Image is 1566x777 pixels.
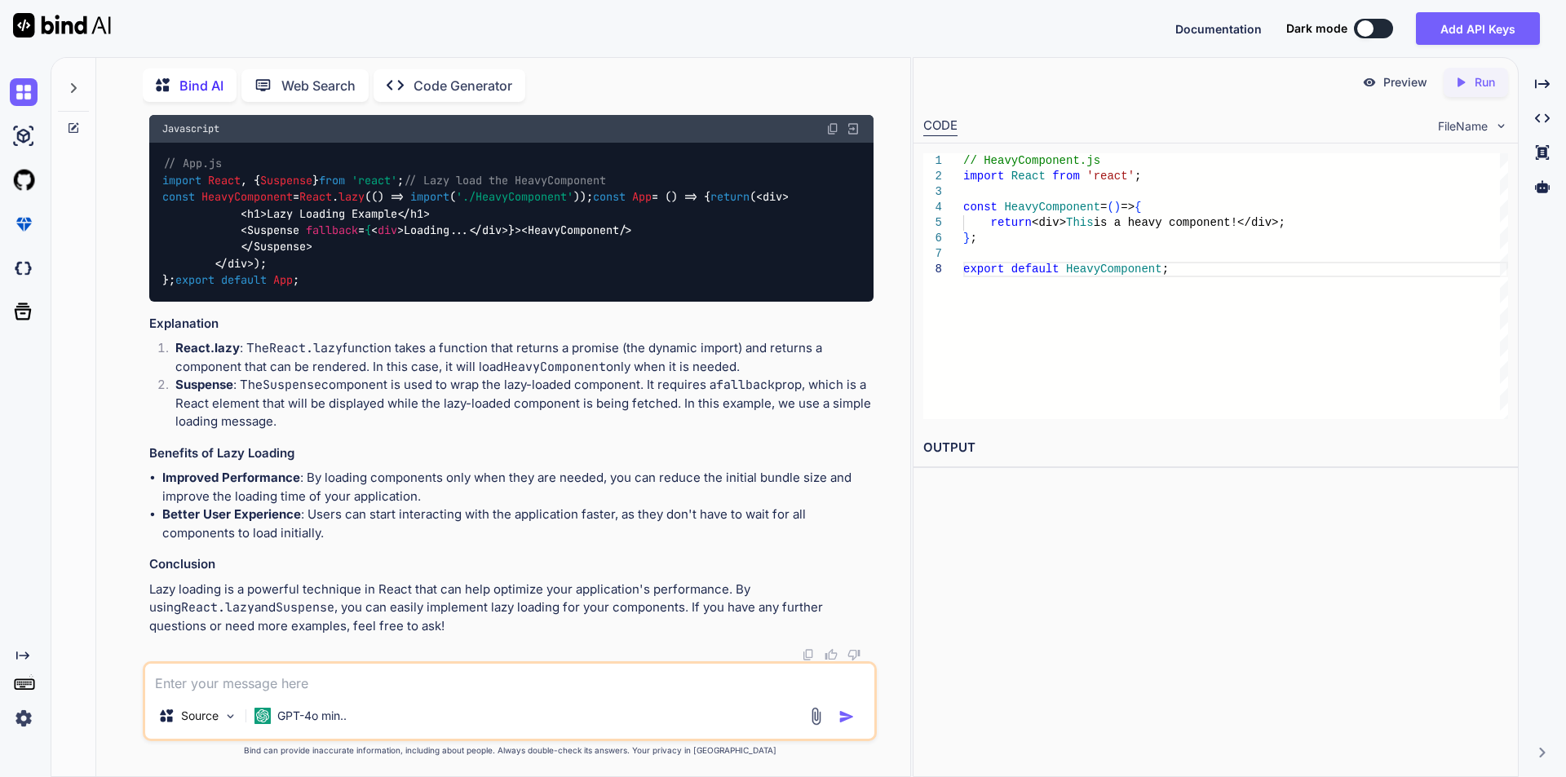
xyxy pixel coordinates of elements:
span: </ > [215,256,254,271]
div: 2 [923,169,942,184]
div: CODE [923,117,958,136]
span: div [763,190,782,205]
span: Dark mode [1286,20,1347,37]
span: => [1121,201,1135,214]
span: lazy [338,190,365,205]
code: HeavyComponent [503,359,606,375]
p: Bind can provide inaccurate information, including about people. Always double-check its answers.... [143,744,877,757]
span: ; [1161,263,1168,276]
span: </ > [469,223,508,237]
p: : The component is used to wrap the lazy-loaded component. It requires a prop, which is a React e... [175,376,874,431]
img: githubLight [10,166,38,194]
p: GPT-4o min.. [277,708,347,724]
strong: Suspense [175,377,233,392]
img: GPT-4o mini [254,708,271,724]
p: Source [181,708,219,724]
span: { [1135,201,1141,214]
span: import [410,190,449,205]
span: // HeavyComponent.js [963,154,1100,167]
span: ; [1135,170,1141,183]
span: Suspense [260,173,312,188]
span: default [221,273,267,288]
span: React [208,173,241,188]
span: 'react' [352,173,397,188]
p: Web Search [281,76,356,95]
span: './HeavyComponent' [456,190,573,205]
div: 1 [923,153,942,169]
img: darkCloudIdeIcon [10,254,38,282]
span: FileName [1438,118,1488,135]
h2: OUTPUT [913,429,1518,467]
span: React [299,190,332,205]
div: 3 [923,184,942,200]
img: like [825,648,838,661]
span: </ > [397,206,430,221]
code: React.lazy [269,340,343,356]
span: const [963,201,998,214]
img: ai-studio [10,122,38,150]
span: App [273,273,293,288]
li: : By loading components only when they are needed, you can reduce the initial bundle size and imp... [162,469,874,505]
img: copy [802,648,815,661]
img: settings [10,704,38,732]
span: Javascript [162,122,219,135]
div: 8 [923,262,942,277]
img: premium [10,210,38,238]
span: { [365,223,371,237]
span: h1 [247,206,260,221]
span: 'react' [1086,170,1135,183]
span: HeavyComponent [1066,263,1162,276]
span: from [319,173,345,188]
span: Documentation [1175,22,1262,36]
span: export [963,263,1004,276]
p: : The function takes a function that returns a promise (the dynamic import) and returns a compone... [175,339,874,376]
span: < = < > [241,223,404,237]
strong: React.lazy [175,340,240,355]
img: Bind AI [13,13,111,38]
span: default [1011,263,1059,276]
img: attachment [807,707,825,726]
span: ) [1114,201,1121,214]
p: Code Generator [414,76,512,95]
span: is a heavy component!</div>; [1093,216,1285,229]
span: ( [1107,201,1113,214]
span: const [593,190,626,205]
h3: Conclusion [149,555,874,574]
img: chevron down [1494,119,1508,133]
span: Suspense [247,223,299,237]
div: 7 [923,246,942,262]
span: export [175,273,215,288]
strong: Improved Performance [162,470,300,485]
span: HeavyComponent [201,190,293,205]
span: ; [970,232,976,245]
span: // App.js [163,157,222,171]
span: import [162,173,201,188]
button: Add API Keys [1416,12,1540,45]
img: dislike [847,648,860,661]
span: < > [241,206,267,221]
code: Suspense [263,377,321,393]
span: This [1066,216,1094,229]
span: React [1011,170,1045,183]
p: Lazy loading is a powerful technique in React that can help optimize your application's performan... [149,581,874,636]
img: icon [838,709,855,725]
p: Bind AI [179,76,223,95]
span: Suspense [254,240,306,254]
img: copy [826,122,839,135]
button: Documentation [1175,20,1262,38]
span: const [162,190,195,205]
span: < /> [521,223,632,237]
span: HeavyComponent [528,223,619,237]
span: div [482,223,502,237]
div: 4 [923,200,942,215]
span: HeavyComponent [1004,201,1100,214]
span: < > [756,190,789,205]
h3: Explanation [149,315,874,333]
span: <div> [1032,216,1066,229]
span: from [1052,170,1080,183]
img: Pick Models [223,709,237,723]
span: () => [371,190,404,205]
code: fallback [716,377,775,393]
h3: Benefits of Lazy Loading [149,444,874,463]
span: fallback [306,223,358,237]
